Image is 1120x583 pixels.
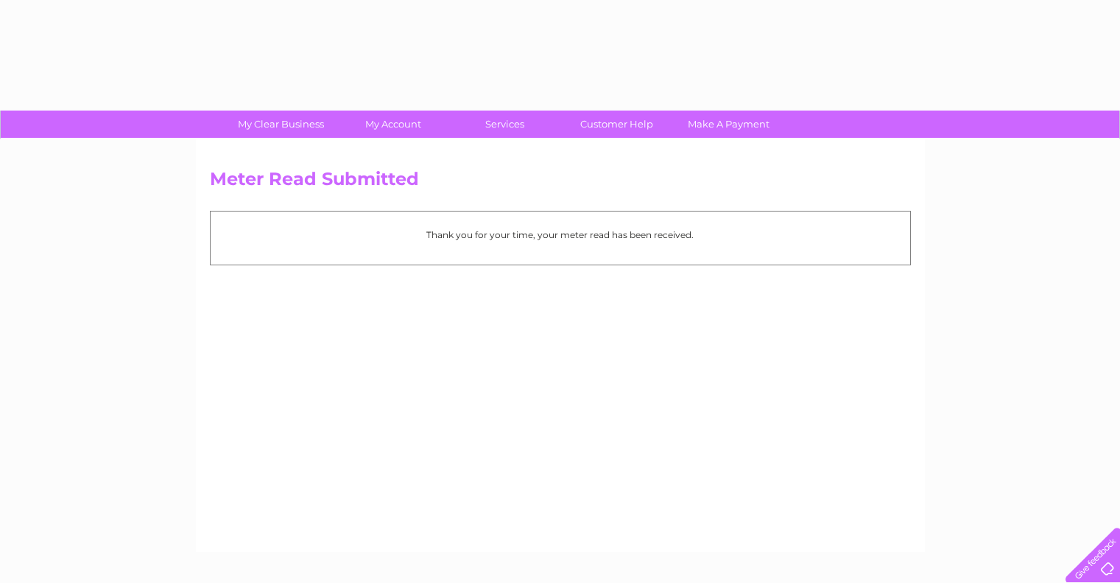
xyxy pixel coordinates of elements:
a: Customer Help [556,111,677,138]
h2: Meter Read Submitted [210,169,911,197]
p: Thank you for your time, your meter read has been received. [218,228,903,242]
a: My Clear Business [220,111,342,138]
a: Services [444,111,566,138]
a: Make A Payment [668,111,789,138]
a: My Account [332,111,454,138]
